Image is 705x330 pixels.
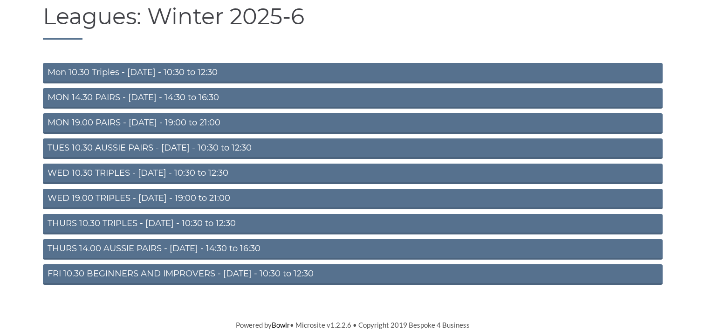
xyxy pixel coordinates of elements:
a: TUES 10.30 AUSSIE PAIRS - [DATE] - 10:30 to 12:30 [43,138,663,159]
a: THURS 14.00 AUSSIE PAIRS - [DATE] - 14:30 to 16:30 [43,239,663,260]
span: Powered by • Microsite v1.2.2.6 • Copyright 2019 Bespoke 4 Business [236,321,470,329]
a: WED 19.00 TRIPLES - [DATE] - 19:00 to 21:00 [43,189,663,209]
a: Mon 10.30 Triples - [DATE] - 10:30 to 12:30 [43,63,663,83]
a: Bowlr [272,321,290,329]
a: FRI 10.30 BEGINNERS AND IMPROVERS - [DATE] - 10:30 to 12:30 [43,264,663,285]
a: WED 10.30 TRIPLES - [DATE] - 10:30 to 12:30 [43,164,663,184]
a: THURS 10.30 TRIPLES - [DATE] - 10:30 to 12:30 [43,214,663,234]
a: MON 14.30 PAIRS - [DATE] - 14:30 to 16:30 [43,88,663,109]
a: MON 19.00 PAIRS - [DATE] - 19:00 to 21:00 [43,113,663,134]
h1: Leagues: Winter 2025-6 [43,4,663,40]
